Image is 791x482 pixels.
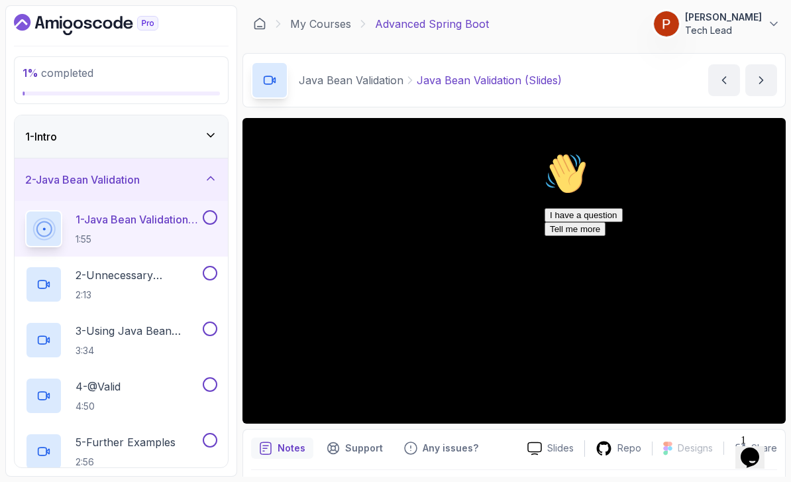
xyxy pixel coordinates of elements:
p: Java Bean Validation [299,72,403,88]
p: 4 - @Valid [76,379,121,394]
img: user profile image [654,11,679,36]
span: completed [23,66,93,80]
button: 1-Java Bean Validation (Slides)1:55 [25,210,217,247]
a: Dashboard [14,14,189,35]
span: 1 % [23,66,38,80]
img: :wave: [5,5,48,48]
button: 2-Unnecessary Validation Code2:13 [25,266,217,303]
button: Share [723,442,777,455]
button: 4-@Valid4:50 [25,377,217,414]
button: 1-Intro [15,115,228,158]
p: Java Bean Validation (Slides) [417,72,562,88]
p: 5 - Further Examples [76,434,176,450]
p: Tech Lead [685,24,762,37]
p: 2:56 [76,455,176,469]
p: 3 - Using Java Bean Validation Annotations [76,323,200,339]
p: [PERSON_NAME] [685,11,762,24]
button: notes button [251,438,313,459]
span: Hi! How can we help? [5,40,131,50]
iframe: chat widget [735,429,778,469]
h3: 2 - Java Bean Validation [25,172,140,188]
button: Support button [319,438,391,459]
button: previous content [708,64,740,96]
button: next content [745,64,777,96]
a: My Courses [290,16,351,32]
p: 2:13 [76,288,200,302]
iframe: chat widget [539,147,778,422]
button: Feedback button [396,438,486,459]
p: Advanced Spring Boot [375,16,489,32]
button: I have a question [5,61,83,75]
p: Notes [278,442,305,455]
button: 2-Java Bean Validation [15,158,228,201]
button: 5-Further Examples2:56 [25,433,217,470]
button: Tell me more [5,75,66,89]
p: Any issues? [423,442,478,455]
a: Dashboard [253,17,266,30]
a: Slides [517,442,584,455]
p: Support [345,442,383,455]
p: Slides [547,442,574,455]
p: 3:34 [76,344,200,357]
button: user profile image[PERSON_NAME]Tech Lead [653,11,780,37]
p: 4:50 [76,400,121,413]
p: 1:55 [76,233,200,246]
p: Repo [617,442,641,455]
a: Repo [585,440,652,457]
p: 2 - Unnecessary Validation Code [76,267,200,283]
button: 3-Using Java Bean Validation Annotations3:34 [25,322,217,359]
p: 1 - Java Bean Validation (Slides) [76,211,200,227]
h3: 1 - Intro [25,129,57,145]
iframe: 1 - Java Bean Validation (Slides) [242,118,786,424]
p: Designs [678,442,713,455]
div: 👋Hi! How can we help?I have a questionTell me more [5,5,244,89]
